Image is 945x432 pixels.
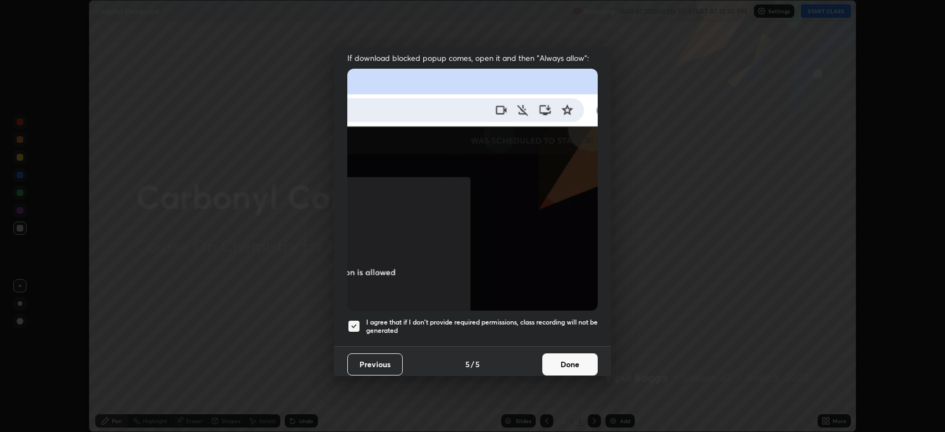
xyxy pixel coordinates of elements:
[475,358,480,370] h4: 5
[471,358,474,370] h4: /
[347,69,598,311] img: downloads-permission-blocked.gif
[542,353,598,376] button: Done
[366,318,598,335] h5: I agree that if I don't provide required permissions, class recording will not be generated
[465,358,470,370] h4: 5
[347,353,403,376] button: Previous
[347,53,598,63] span: If download blocked popup comes, open it and then "Always allow":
